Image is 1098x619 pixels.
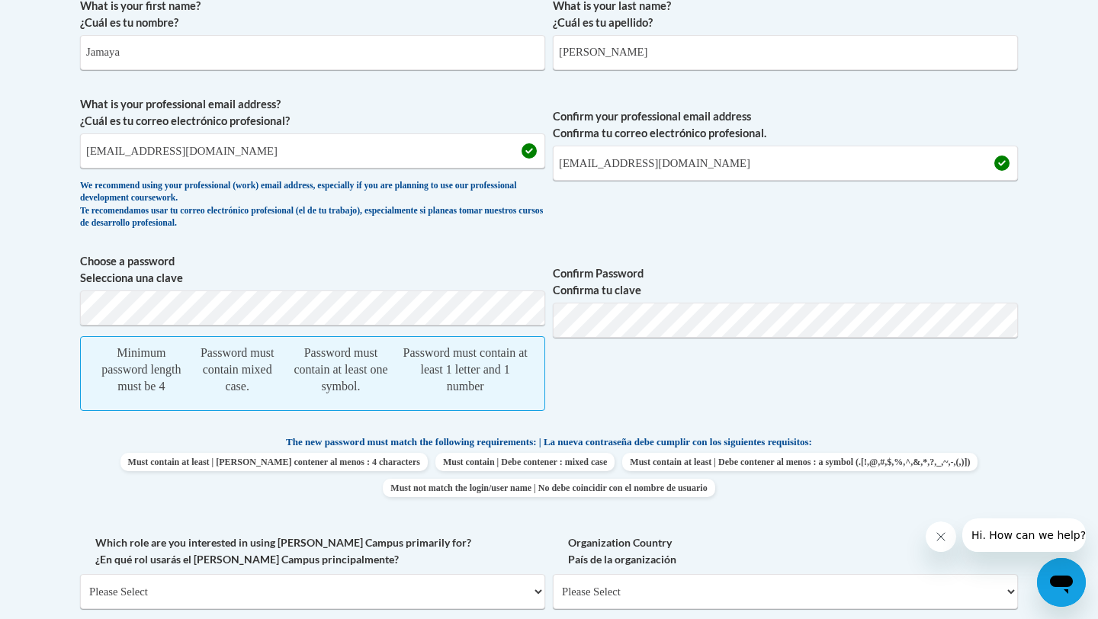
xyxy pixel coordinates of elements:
[288,345,394,395] div: Password must contain at least one symbol.
[286,435,812,449] span: The new password must match the following requirements: | La nueva contraseña debe cumplir con lo...
[553,146,1018,181] input: Required
[383,479,714,497] span: Must not match the login/user name | No debe coincidir con el nombre de usuario
[120,453,428,471] span: Must contain at least | [PERSON_NAME] contener al menos : 4 characters
[80,133,545,168] input: Metadata input
[96,345,187,395] div: Minimum password length must be 4
[401,345,529,395] div: Password must contain at least 1 letter and 1 number
[80,534,545,568] label: Which role are you interested in using [PERSON_NAME] Campus primarily for? ¿En qué rol usarás el ...
[80,180,545,230] div: We recommend using your professional (work) email address, especially if you are planning to use ...
[622,453,978,471] span: Must contain at least | Debe contener al menos : a symbol (.[!,@,#,$,%,^,&,*,?,_,~,-,(,)])
[962,518,1086,552] iframe: Message from company
[1037,558,1086,607] iframe: Button to launch messaging window
[435,453,615,471] span: Must contain | Debe contener : mixed case
[80,253,545,287] label: Choose a password Selecciona una clave
[553,35,1018,70] input: Metadata input
[926,521,956,552] iframe: Close message
[553,265,1018,299] label: Confirm Password Confirma tu clave
[553,534,1018,568] label: Organization Country País de la organización
[194,345,281,395] div: Password must contain mixed case.
[80,96,545,130] label: What is your professional email address? ¿Cuál es tu correo electrónico profesional?
[80,35,545,70] input: Metadata input
[553,108,1018,142] label: Confirm your professional email address Confirma tu correo electrónico profesional.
